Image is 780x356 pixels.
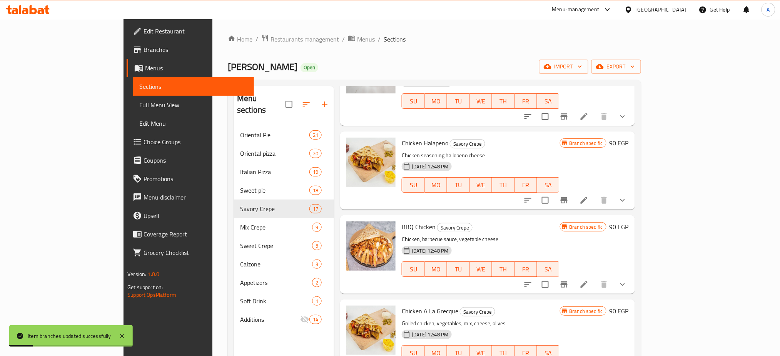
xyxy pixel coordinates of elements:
[515,261,537,277] button: FR
[566,140,606,147] span: Branch specific
[127,206,254,225] a: Upsell
[144,193,248,202] span: Menu disclaimer
[240,186,309,195] span: Sweet pie
[240,296,312,306] div: Soft Drink
[539,60,588,74] button: import
[518,96,534,107] span: FR
[240,167,309,176] span: Italian Pizza
[234,255,334,273] div: Calzone3
[438,223,472,232] span: Savory Crepe
[127,40,254,59] a: Branches
[127,243,254,262] a: Grocery Checklist
[133,96,254,114] a: Full Menu View
[402,235,560,244] p: Chicken, barbecue sauce, vegetable cheese
[144,45,248,54] span: Branches
[384,35,406,44] span: Sections
[261,34,339,44] a: Restaurants management
[240,130,309,140] span: Oriental Pie
[425,177,447,193] button: MO
[598,62,635,72] span: export
[148,269,160,279] span: 1.0.0
[346,138,396,187] img: Chicken Halapeno
[348,34,375,44] a: Menus
[450,96,466,107] span: TU
[450,264,466,275] span: TU
[566,223,606,231] span: Branch specific
[470,177,492,193] button: WE
[139,100,248,110] span: Full Menu View
[281,96,297,112] span: Select all sections
[312,261,321,268] span: 3
[492,93,514,109] button: TH
[613,107,632,126] button: show more
[519,107,537,126] button: sort-choices
[636,5,686,14] div: [GEOGRAPHIC_DATA]
[310,150,321,157] span: 20
[425,261,447,277] button: MO
[312,260,322,269] div: items
[613,275,632,294] button: show more
[310,131,321,139] span: 21
[405,96,421,107] span: SU
[309,315,322,324] div: items
[555,107,573,126] button: Branch-specific-item
[144,211,248,220] span: Upsell
[144,248,248,257] span: Grocery Checklist
[127,59,254,77] a: Menus
[234,181,334,200] div: Sweet pie18
[240,241,312,250] div: Sweet Crepe
[346,306,396,355] img: Chicken A La Grecque
[425,93,447,109] button: MO
[240,204,309,213] div: Savory Crepe
[470,261,492,277] button: WE
[495,96,511,107] span: TH
[240,223,312,232] div: Mix Crepe
[127,170,254,188] a: Promotions
[228,58,297,75] span: [PERSON_NAME]
[409,163,451,170] span: [DATE] 12:48 PM
[127,282,163,292] span: Get support on:
[234,310,334,329] div: Additions14
[144,174,248,183] span: Promotions
[309,149,322,158] div: items
[312,223,322,232] div: items
[139,82,248,91] span: Sections
[127,290,176,300] a: Support.OpsPlatform
[310,205,321,213] span: 17
[234,123,334,332] nav: Menu sections
[492,177,514,193] button: TH
[540,264,556,275] span: SA
[518,264,534,275] span: FR
[342,35,345,44] li: /
[144,137,248,146] span: Choice Groups
[139,119,248,128] span: Edit Menu
[428,180,444,191] span: MO
[378,35,381,44] li: /
[402,261,424,277] button: SU
[492,261,514,277] button: TH
[618,196,627,205] svg: Show Choices
[409,247,451,255] span: [DATE] 12:48 PM
[301,63,318,72] div: Open
[256,35,258,44] li: /
[316,95,334,113] button: Add section
[618,112,627,121] svg: Show Choices
[402,305,458,317] span: Chicken A La Grecque
[540,96,556,107] span: SA
[618,280,627,289] svg: Show Choices
[127,151,254,170] a: Coupons
[234,292,334,310] div: Soft Drink1
[240,278,312,287] span: Appetizers
[610,221,629,232] h6: 90 EGP
[591,60,641,74] button: export
[580,196,589,205] a: Edit menu item
[595,107,613,126] button: delete
[310,187,321,194] span: 18
[300,315,309,324] svg: Inactive section
[610,138,629,148] h6: 90 EGP
[240,260,312,269] span: Calzone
